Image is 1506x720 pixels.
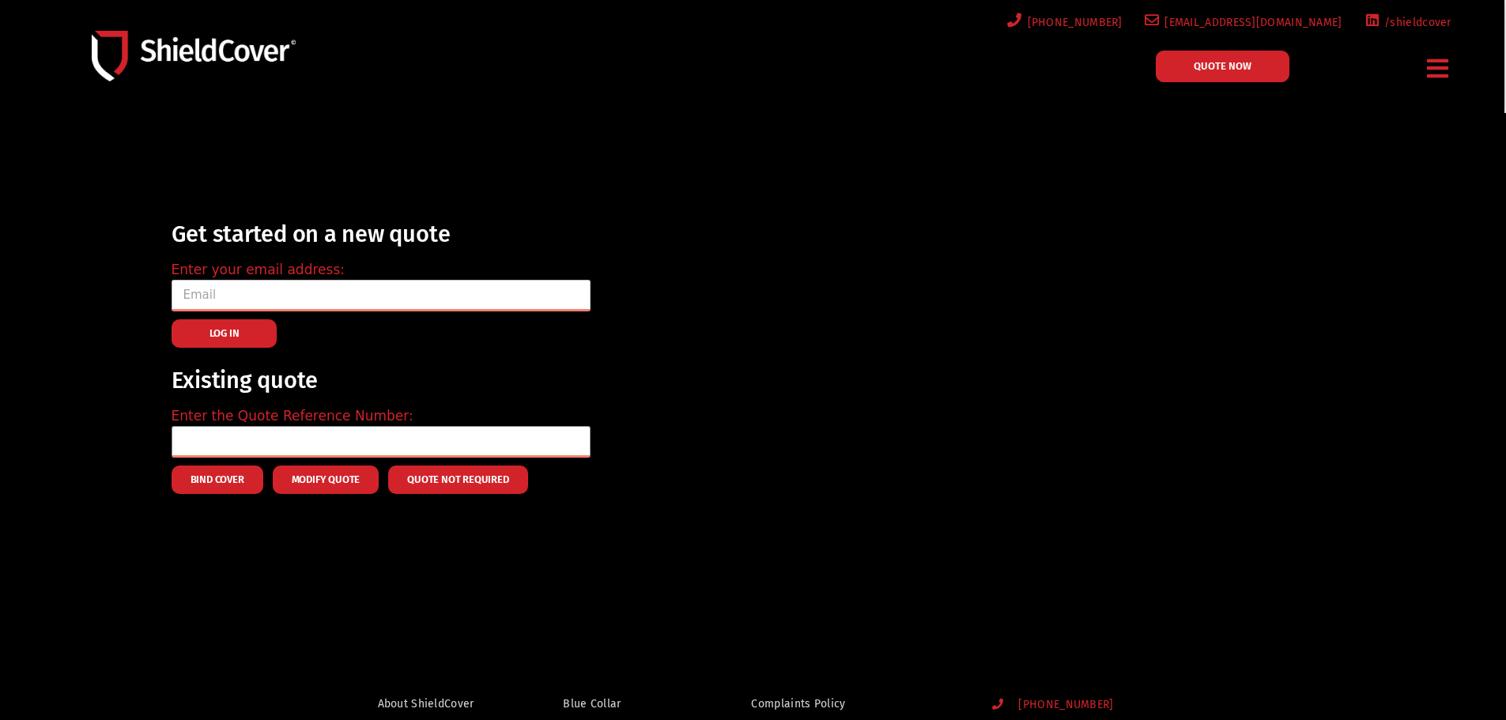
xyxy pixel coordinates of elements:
span: About ShieldCover [378,694,474,714]
span: Bind Cover [191,478,244,481]
span: Quote Not Required [407,478,508,481]
div: Menu Toggle [1421,50,1455,87]
h2: Existing quote [172,368,591,394]
a: QUOTE NOW [1156,51,1289,82]
a: About ShieldCover [378,694,496,714]
a: [PHONE_NUMBER] [992,699,1186,712]
a: [PHONE_NUMBER] [1004,13,1123,32]
span: /shieldcover [1379,13,1451,32]
span: LOG IN [209,332,240,335]
a: /shieldcover [1361,13,1451,32]
img: Shield-Cover-Underwriting-Australia-logo-full [92,31,296,81]
input: Email [172,280,591,311]
a: Blue Collar [563,694,683,714]
span: [EMAIL_ADDRESS][DOMAIN_NAME] [1159,13,1342,32]
label: Enter your email address: [172,260,345,281]
span: Blue Collar [563,694,621,714]
span: [PHONE_NUMBER] [1022,13,1123,32]
button: Quote Not Required [388,466,527,494]
span: Complaints Policy [751,694,845,714]
a: [EMAIL_ADDRESS][DOMAIN_NAME] [1142,13,1342,32]
span: [PHONE_NUMBER] [1006,699,1113,712]
button: Modify Quote [273,466,379,494]
a: Complaints Policy [751,694,961,714]
button: LOG IN [172,319,277,348]
h2: Get started on a new quote [172,222,591,247]
span: QUOTE NOW [1194,61,1251,71]
span: Modify Quote [292,478,360,481]
label: Enter the Quote Reference Number: [172,406,413,427]
button: Bind Cover [172,466,263,494]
